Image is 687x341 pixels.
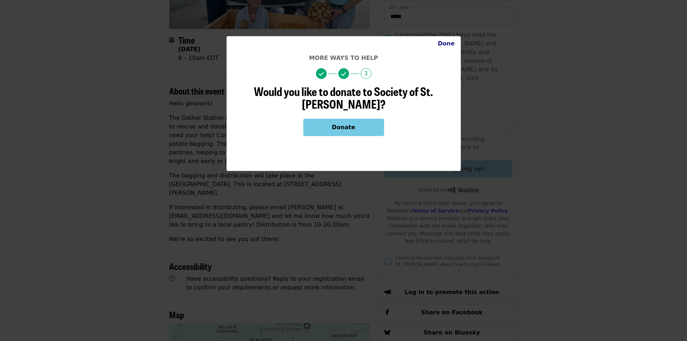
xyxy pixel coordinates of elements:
[309,54,378,61] span: More ways to help
[432,36,461,51] button: Close
[319,71,324,78] i: check icon
[341,71,346,78] i: check icon
[361,68,371,79] span: 3
[303,124,384,131] a: Donate
[303,119,384,136] button: Donate
[332,124,355,131] span: Donate
[254,83,433,112] span: Would you like to donate to Society of St. [PERSON_NAME]?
